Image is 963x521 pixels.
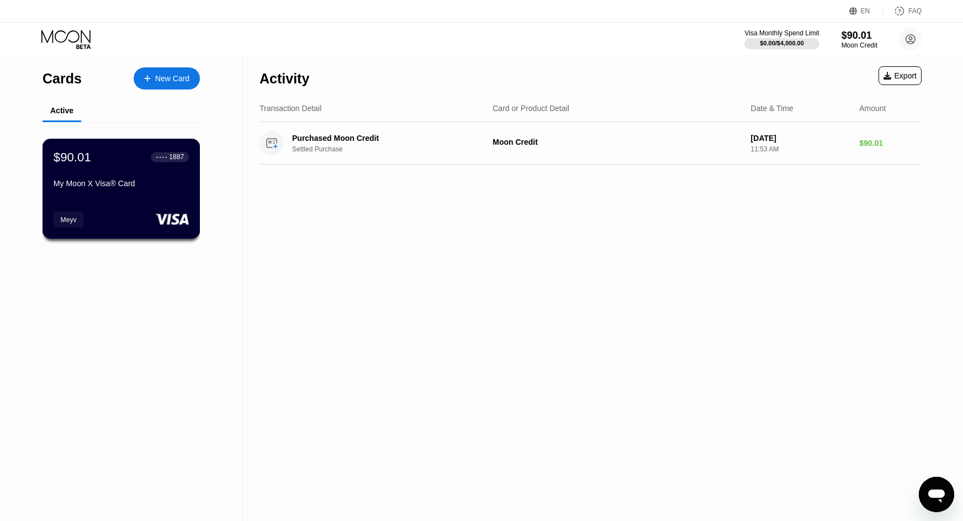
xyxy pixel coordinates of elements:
[751,145,851,153] div: 11:53 AM
[43,139,199,238] div: $90.01● ● ● ●1887My Moon X Visa® CardMeyv
[861,7,870,15] div: EN
[751,134,851,143] div: [DATE]
[919,477,954,512] iframe: Button to launch messaging window
[842,30,877,49] div: $90.01Moon Credit
[156,155,167,159] div: ● ● ● ●
[493,138,742,146] div: Moon Credit
[849,6,883,17] div: EN
[751,104,793,113] div: Date & Time
[744,29,819,37] div: Visa Monthly Spend Limit
[842,30,877,41] div: $90.01
[292,134,480,143] div: Purchased Moon Credit
[292,145,494,153] div: Settled Purchase
[260,122,922,165] div: Purchased Moon CreditSettled PurchaseMoon Credit[DATE]11:53 AM$90.01
[859,139,922,148] div: $90.01
[43,71,82,87] div: Cards
[883,6,922,17] div: FAQ
[842,41,877,49] div: Moon Credit
[260,104,321,113] div: Transaction Detail
[61,215,77,223] div: Meyv
[54,150,91,164] div: $90.01
[54,179,189,188] div: My Moon X Visa® Card
[50,106,73,115] div: Active
[908,7,922,15] div: FAQ
[134,67,200,90] div: New Card
[744,29,819,49] div: Visa Monthly Spend Limit$0.00/$4,000.00
[493,104,569,113] div: Card or Product Detail
[54,211,84,227] div: Meyv
[859,104,886,113] div: Amount
[760,40,804,46] div: $0.00 / $4,000.00
[155,74,189,83] div: New Card
[879,66,922,85] div: Export
[260,71,309,87] div: Activity
[883,71,917,80] div: Export
[169,153,184,161] div: 1887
